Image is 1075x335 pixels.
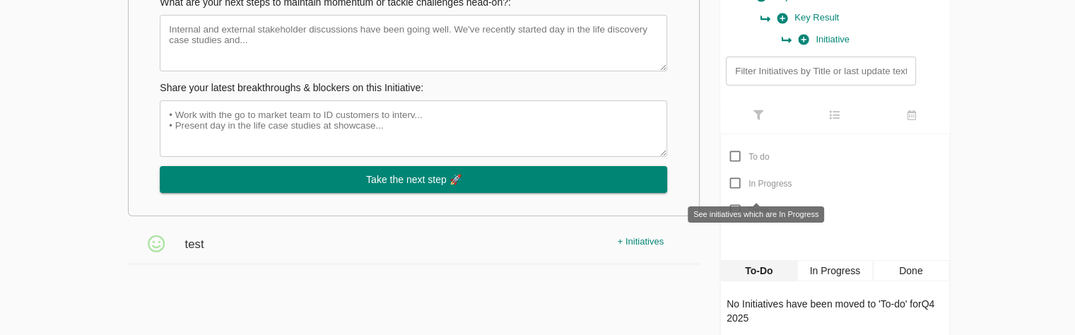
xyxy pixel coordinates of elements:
span: In Progress [748,179,792,189]
button: Take the next step 🚀 [160,166,667,192]
button: Initiative [795,29,853,51]
div: + Initiatives [614,231,667,253]
p: Share your latest breakthroughs & blockers on this Initiative : [160,81,667,95]
div: Done [873,260,948,281]
p: No Initiatives have been moved to ' To-do ' for Q4 2025 [727,297,943,325]
div: In Progress [797,260,873,281]
span: To do [748,152,769,162]
span: Initiative [799,32,850,48]
span: Take the next step 🚀 [366,171,462,189]
span: Done [748,206,769,216]
div: To-Do [721,260,797,281]
input: Filter Initiatives by Title or last update text [726,57,915,86]
span: test [184,222,207,253]
button: Key Result [774,7,842,29]
span: Key Result [777,10,839,26]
